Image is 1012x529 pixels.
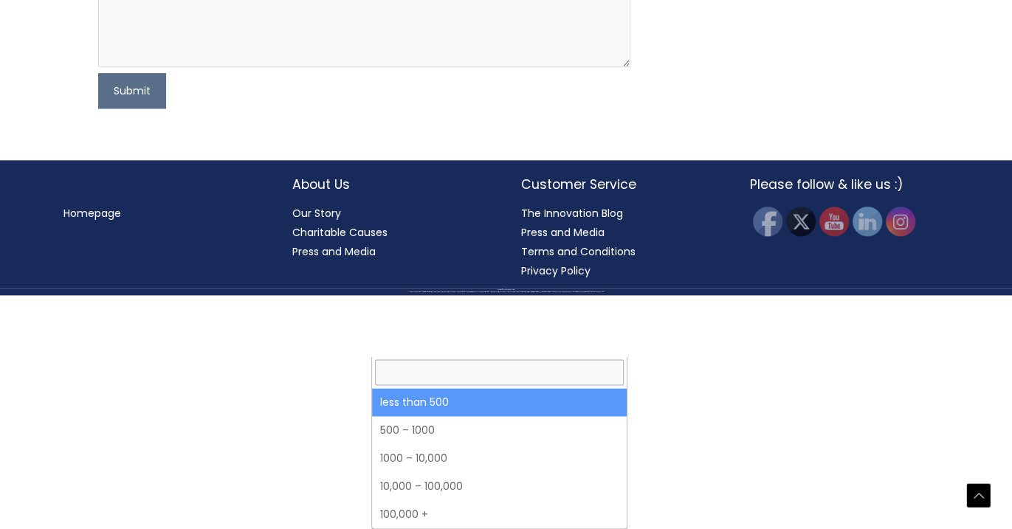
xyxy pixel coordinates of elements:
h2: Please follow & like us :) [750,175,949,194]
a: Press and Media [292,244,376,259]
div: All material on this Website, including design, text, images, logos and sounds, are owned by Cosm... [26,291,986,293]
div: Copyright © 2025 [26,289,986,291]
button: Submit [98,73,166,108]
li: 100,000 + [372,500,627,528]
nav: Customer Service [521,204,720,280]
img: Twitter [786,207,816,236]
li: less than 500 [372,388,627,416]
a: Privacy Policy [521,263,591,278]
nav: About Us [292,204,492,261]
a: Terms and Conditions [521,244,636,259]
a: Our Story [292,206,341,221]
span: Cosmetic Solutions [506,289,515,290]
a: Press and Media [521,225,605,240]
li: 500 – 1000 [372,416,627,444]
li: 10,000 – 100,000 [372,472,627,500]
h2: Customer Service [521,175,720,194]
a: Homepage [63,206,121,221]
h2: About Us [292,175,492,194]
nav: Menu [63,204,263,223]
img: Facebook [753,207,782,236]
li: 1000 – 10,000 [372,444,627,472]
a: The Innovation Blog [521,206,623,221]
a: Charitable Causes [292,225,388,240]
